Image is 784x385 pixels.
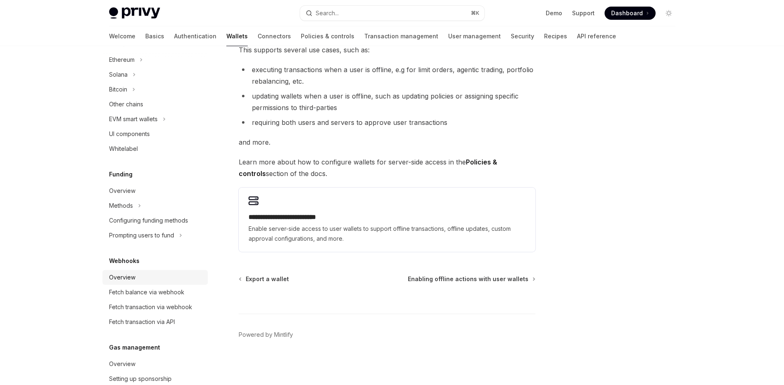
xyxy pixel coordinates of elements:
[109,359,135,369] div: Overview
[109,7,160,19] img: light logo
[448,26,501,46] a: User management
[102,127,208,141] a: UI components
[511,26,534,46] a: Security
[240,275,289,283] a: Export a wallet
[239,156,535,179] span: Learn more about how to configure wallets for server-side access in the section of the docs.
[102,97,208,112] a: Other chains
[662,7,675,20] button: Toggle dark mode
[300,6,484,21] button: Search...⌘K
[109,70,128,80] div: Solana
[109,302,192,312] div: Fetch transaction via webhook
[109,114,158,124] div: EVM smart wallets
[102,357,208,371] a: Overview
[109,272,135,282] div: Overview
[102,270,208,285] a: Overview
[611,9,643,17] span: Dashboard
[605,7,656,20] a: Dashboard
[109,144,138,154] div: Whitelabel
[102,300,208,315] a: Fetch transaction via webhook
[109,85,127,94] div: Bitcoin
[102,285,208,300] a: Fetch balance via webhook
[239,331,293,339] a: Powered by Mintlify
[301,26,354,46] a: Policies & controls
[408,275,528,283] span: Enabling offline actions with user wallets
[408,275,535,283] a: Enabling offline actions with user wallets
[102,183,208,198] a: Overview
[226,26,248,46] a: Wallets
[544,26,567,46] a: Recipes
[364,26,438,46] a: Transaction management
[102,315,208,329] a: Fetch transaction via API
[316,8,339,18] div: Search...
[239,117,535,128] li: requiring both users and servers to approve user transactions
[109,343,160,352] h5: Gas management
[109,55,135,65] div: Ethereum
[109,317,175,327] div: Fetch transaction via API
[109,287,184,297] div: Fetch balance via webhook
[109,186,135,196] div: Overview
[249,224,526,244] span: Enable server-side access to user wallets to support offline transactions, offline updates, custo...
[174,26,216,46] a: Authentication
[109,374,172,384] div: Setting up sponsorship
[239,64,535,87] li: executing transactions when a user is offline, e.g for limit orders, agentic trading, portfolio r...
[109,26,135,46] a: Welcome
[546,9,562,17] a: Demo
[109,216,188,225] div: Configuring funding methods
[145,26,164,46] a: Basics
[239,90,535,113] li: updating wallets when a user is offline, such as updating policies or assigning specific permissi...
[246,275,289,283] span: Export a wallet
[109,230,174,240] div: Prompting users to fund
[109,201,133,211] div: Methods
[102,141,208,156] a: Whitelabel
[471,10,479,16] span: ⌘ K
[239,44,535,56] span: This supports several use cases, such as:
[572,9,595,17] a: Support
[109,256,140,266] h5: Webhooks
[102,213,208,228] a: Configuring funding methods
[258,26,291,46] a: Connectors
[109,99,143,109] div: Other chains
[577,26,616,46] a: API reference
[239,136,535,148] span: and more.
[109,169,133,179] h5: Funding
[109,129,150,139] div: UI components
